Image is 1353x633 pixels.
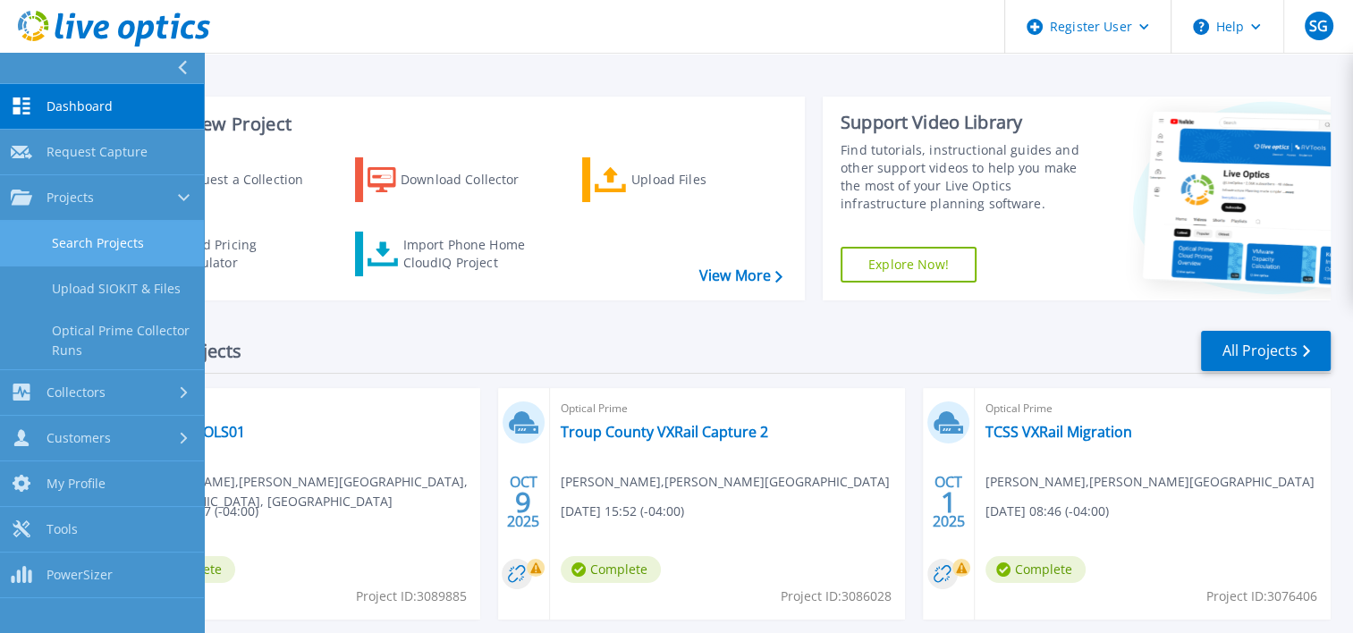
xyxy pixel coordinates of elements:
[932,469,966,535] div: OCT 2025
[135,472,480,511] span: [PERSON_NAME] , [PERSON_NAME][GEOGRAPHIC_DATA], [GEOGRAPHIC_DATA], [GEOGRAPHIC_DATA]
[941,494,957,510] span: 1
[1201,331,1331,371] a: All Projects
[561,399,895,418] span: Optical Prime
[47,384,106,401] span: Collectors
[841,247,977,283] a: Explore Now!
[401,162,544,198] div: Download Collector
[781,587,892,606] span: Project ID: 3086028
[985,502,1109,521] span: [DATE] 08:46 (-04:00)
[47,476,106,492] span: My Profile
[841,141,1095,213] div: Find tutorials, instructional guides and other support videos to help you make the most of your L...
[47,521,78,537] span: Tools
[561,472,890,492] span: [PERSON_NAME] , [PERSON_NAME][GEOGRAPHIC_DATA]
[355,157,554,202] a: Download Collector
[135,399,469,418] span: Optical Prime
[561,556,661,583] span: Complete
[1206,587,1317,606] span: Project ID: 3076406
[985,399,1320,418] span: Optical Prime
[178,162,321,198] div: Request a Collection
[582,157,782,202] a: Upload Files
[841,111,1095,134] div: Support Video Library
[127,114,782,134] h3: Start a New Project
[402,236,542,272] div: Import Phone Home CloudIQ Project
[506,469,540,535] div: OCT 2025
[561,502,684,521] span: [DATE] 15:52 (-04:00)
[47,98,113,114] span: Dashboard
[47,430,111,446] span: Customers
[175,236,318,272] div: Cloud Pricing Calculator
[47,144,148,160] span: Request Capture
[985,556,1086,583] span: Complete
[515,494,531,510] span: 9
[127,157,326,202] a: Request a Collection
[561,423,768,441] a: Troup County VXRail Capture 2
[47,567,113,583] span: PowerSizer
[985,472,1315,492] span: [PERSON_NAME] , [PERSON_NAME][GEOGRAPHIC_DATA]
[699,267,782,284] a: View More
[631,162,774,198] div: Upload Files
[356,587,467,606] span: Project ID: 3089885
[127,232,326,276] a: Cloud Pricing Calculator
[985,423,1132,441] a: TCSS VXRail Migration
[1309,19,1328,33] span: SG
[47,190,94,206] span: Projects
